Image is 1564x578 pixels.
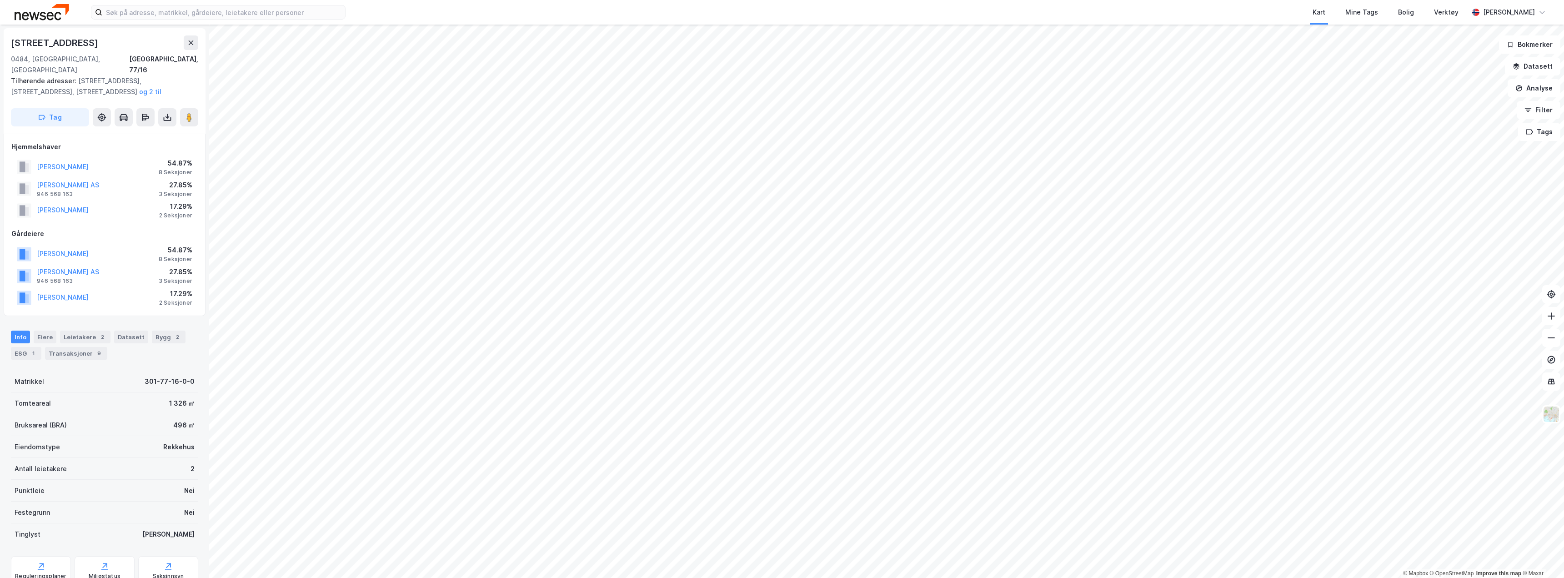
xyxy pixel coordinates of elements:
[98,332,107,342] div: 2
[1505,57,1560,75] button: Datasett
[15,398,51,409] div: Tomteareal
[184,507,195,518] div: Nei
[1543,406,1560,423] img: Z
[1476,570,1521,577] a: Improve this map
[11,331,30,343] div: Info
[1508,79,1560,97] button: Analyse
[60,331,110,343] div: Leietakere
[190,463,195,474] div: 2
[1518,123,1560,141] button: Tags
[95,349,104,358] div: 9
[1430,570,1474,577] a: OpenStreetMap
[34,331,56,343] div: Eiere
[129,54,198,75] div: [GEOGRAPHIC_DATA], 77/16
[1403,570,1428,577] a: Mapbox
[15,376,44,387] div: Matrikkel
[159,266,192,277] div: 27.85%
[114,331,148,343] div: Datasett
[11,347,41,360] div: ESG
[159,158,192,169] div: 54.87%
[159,288,192,299] div: 17.29%
[11,75,191,97] div: [STREET_ADDRESS], [STREET_ADDRESS], [STREET_ADDRESS]
[11,228,198,239] div: Gårdeiere
[1313,7,1325,18] div: Kart
[11,35,100,50] div: [STREET_ADDRESS]
[15,420,67,431] div: Bruksareal (BRA)
[15,442,60,452] div: Eiendomstype
[159,191,192,198] div: 3 Seksjoner
[159,299,192,307] div: 2 Seksjoner
[1499,35,1560,54] button: Bokmerker
[1345,7,1378,18] div: Mine Tags
[1434,7,1459,18] div: Verktøy
[1483,7,1535,18] div: [PERSON_NAME]
[159,169,192,176] div: 8 Seksjoner
[1519,534,1564,578] div: Kontrollprogram for chat
[145,376,195,387] div: 301-77-16-0-0
[11,77,78,85] span: Tilhørende adresser:
[37,277,73,285] div: 946 568 163
[173,332,182,342] div: 2
[152,331,185,343] div: Bygg
[11,141,198,152] div: Hjemmelshaver
[37,191,73,198] div: 946 568 163
[102,5,345,19] input: Søk på adresse, matrikkel, gårdeiere, leietakere eller personer
[159,245,192,256] div: 54.87%
[1517,101,1560,119] button: Filter
[1398,7,1414,18] div: Bolig
[15,529,40,540] div: Tinglyst
[45,347,107,360] div: Transaksjoner
[169,398,195,409] div: 1 326 ㎡
[159,212,192,219] div: 2 Seksjoner
[159,256,192,263] div: 8 Seksjoner
[173,420,195,431] div: 496 ㎡
[159,180,192,191] div: 27.85%
[1519,534,1564,578] iframe: Chat Widget
[15,507,50,518] div: Festegrunn
[11,54,129,75] div: 0484, [GEOGRAPHIC_DATA], [GEOGRAPHIC_DATA]
[15,4,69,20] img: newsec-logo.f6e21ccffca1b3a03d2d.png
[184,485,195,496] div: Nei
[159,277,192,285] div: 3 Seksjoner
[163,442,195,452] div: Rekkehus
[29,349,38,358] div: 1
[159,201,192,212] div: 17.29%
[142,529,195,540] div: [PERSON_NAME]
[15,463,67,474] div: Antall leietakere
[11,108,89,126] button: Tag
[15,485,45,496] div: Punktleie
